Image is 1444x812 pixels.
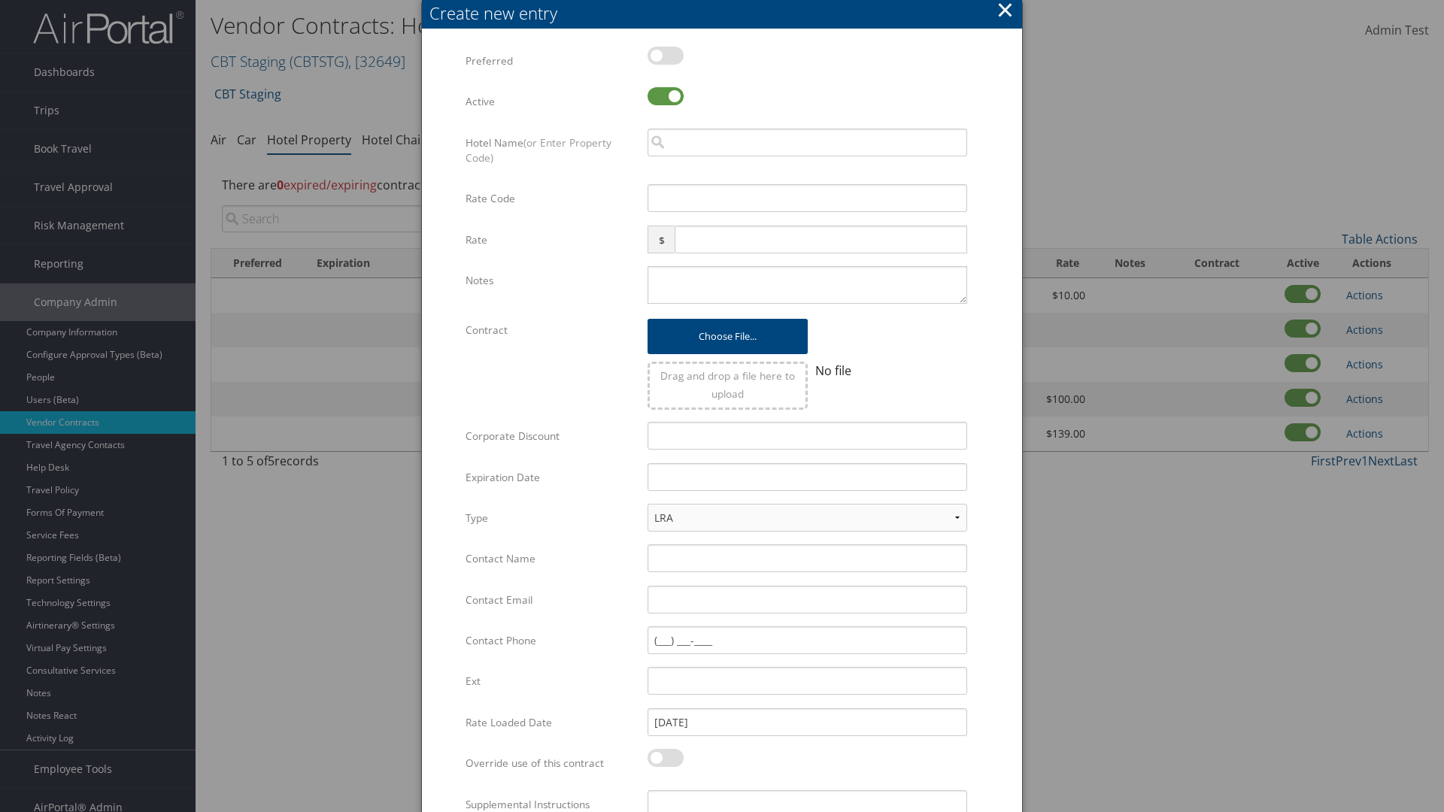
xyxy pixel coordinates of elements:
label: Contract [466,316,636,344]
label: Type [466,504,636,532]
label: Rate [466,226,636,254]
span: No file [815,362,851,379]
span: $ [648,226,674,253]
label: Active [466,87,636,116]
span: Drag and drop a file here to upload [660,368,795,401]
label: Preferred [466,47,636,75]
label: Contact Email [466,586,636,614]
label: Contact Name [466,544,636,573]
label: Rate Code [466,184,636,213]
label: Override use of this contract [466,749,636,777]
label: Corporate Discount [466,422,636,450]
label: Ext [466,667,636,695]
label: Contact Phone [466,626,636,655]
span: (or Enter Property Code) [466,135,611,165]
label: Hotel Name [466,129,636,173]
label: Rate Loaded Date [466,708,636,737]
label: Notes [466,266,636,295]
label: Expiration Date [466,463,636,492]
div: Create new entry [429,2,1022,25]
input: (___) ___-____ [648,626,967,654]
